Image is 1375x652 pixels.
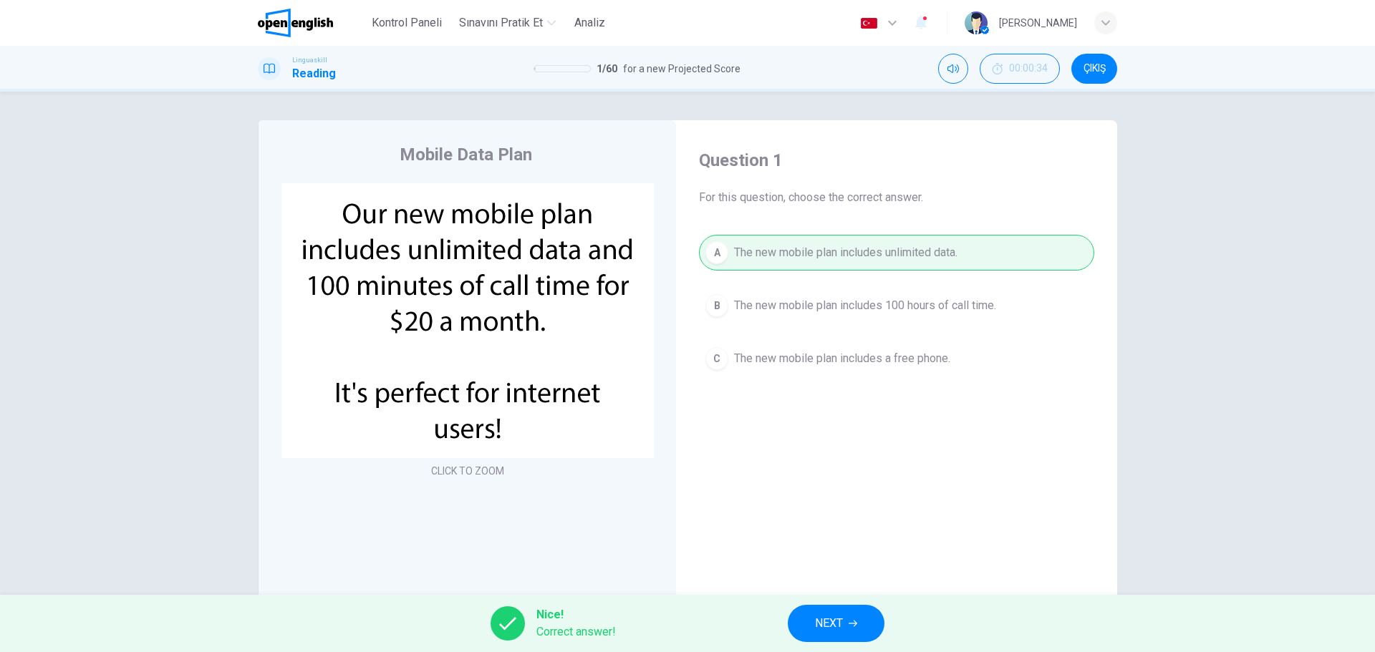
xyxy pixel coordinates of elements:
button: ÇIKIŞ [1071,54,1117,84]
h1: Reading [292,65,336,82]
button: Sınavını Pratik Et [453,10,561,36]
span: for a new Projected Score [623,60,740,77]
button: NEXT [788,605,884,642]
span: Analiz [574,14,605,31]
span: ÇIKIŞ [1084,63,1106,74]
button: CLICK TO ZOOM [425,461,510,481]
img: tr [860,18,878,29]
span: NEXT [815,613,843,633]
span: For this question, choose the correct answer. [699,189,1094,206]
img: OpenEnglish logo [258,9,333,37]
button: Kontrol Paneli [366,10,448,36]
div: Hide [980,54,1060,84]
span: Linguaskill [292,55,327,65]
img: Profile picture [965,11,988,34]
h4: Question 1 [699,149,1094,172]
span: Nice! [536,606,616,623]
h4: Mobile Data Plan [400,143,532,166]
button: Analiz [567,10,613,36]
img: undefined [281,183,654,458]
span: 1 / 60 [597,60,617,77]
button: 00:00:34 [980,54,1060,84]
div: Mute [938,54,968,84]
span: Sınavını Pratik Et [459,14,543,31]
div: [PERSON_NAME] [999,14,1077,31]
span: Kontrol Paneli [372,14,442,31]
span: Correct answer! [536,623,616,641]
span: 00:00:34 [1009,63,1048,74]
a: OpenEnglish logo [258,9,366,37]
